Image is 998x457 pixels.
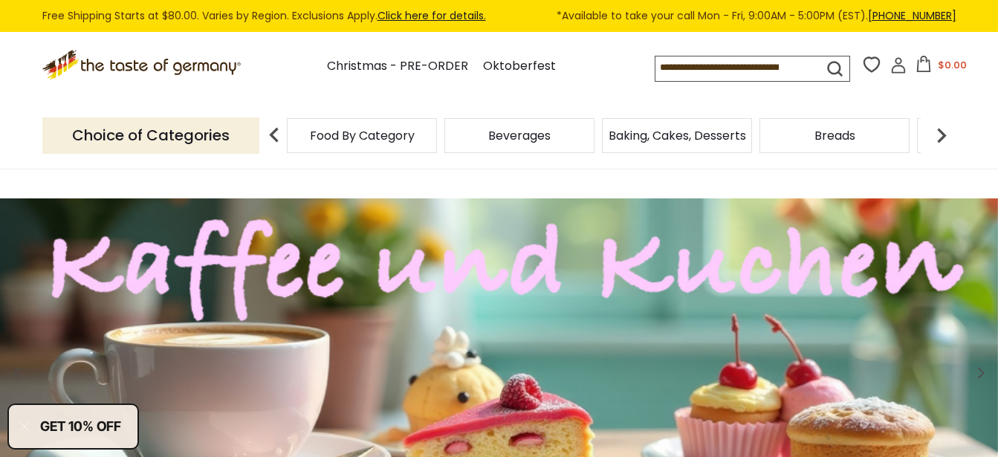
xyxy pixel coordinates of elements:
[42,7,956,25] div: Free Shipping Starts at $80.00. Varies by Region. Exclusions Apply.
[814,130,855,141] a: Breads
[868,8,956,23] a: [PHONE_NUMBER]
[938,58,967,72] span: $0.00
[483,56,556,77] a: Oktoberfest
[259,120,289,150] img: previous arrow
[609,130,746,141] a: Baking, Cakes, Desserts
[327,56,468,77] a: Christmas - PRE-ORDER
[557,7,956,25] span: *Available to take your call Mon - Fri, 9:00AM - 5:00PM (EST).
[927,120,956,150] img: next arrow
[42,117,259,154] p: Choice of Categories
[378,8,486,23] a: Click here for details.
[488,130,551,141] a: Beverages
[910,56,973,78] button: $0.00
[310,130,415,141] a: Food By Category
